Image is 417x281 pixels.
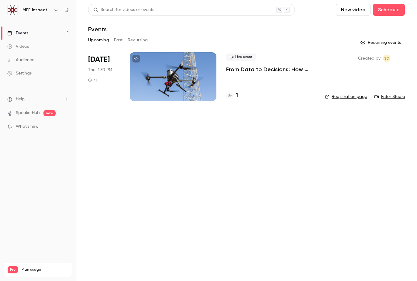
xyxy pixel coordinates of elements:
[7,96,69,102] li: help-dropdown-opener
[7,70,32,76] div: Settings
[22,267,68,272] span: Plan usage
[16,110,40,116] a: SpeakerHub
[7,43,29,50] div: Videos
[43,110,56,116] span: new
[7,57,34,63] div: Audience
[8,266,18,273] span: Pro
[8,5,17,15] img: MFE Inspection Solutions
[16,96,25,102] span: Help
[61,124,69,130] iframe: Noticeable Trigger
[16,123,39,130] span: What's new
[22,7,51,13] h6: MFE Inspection Solutions
[7,30,28,36] div: Events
